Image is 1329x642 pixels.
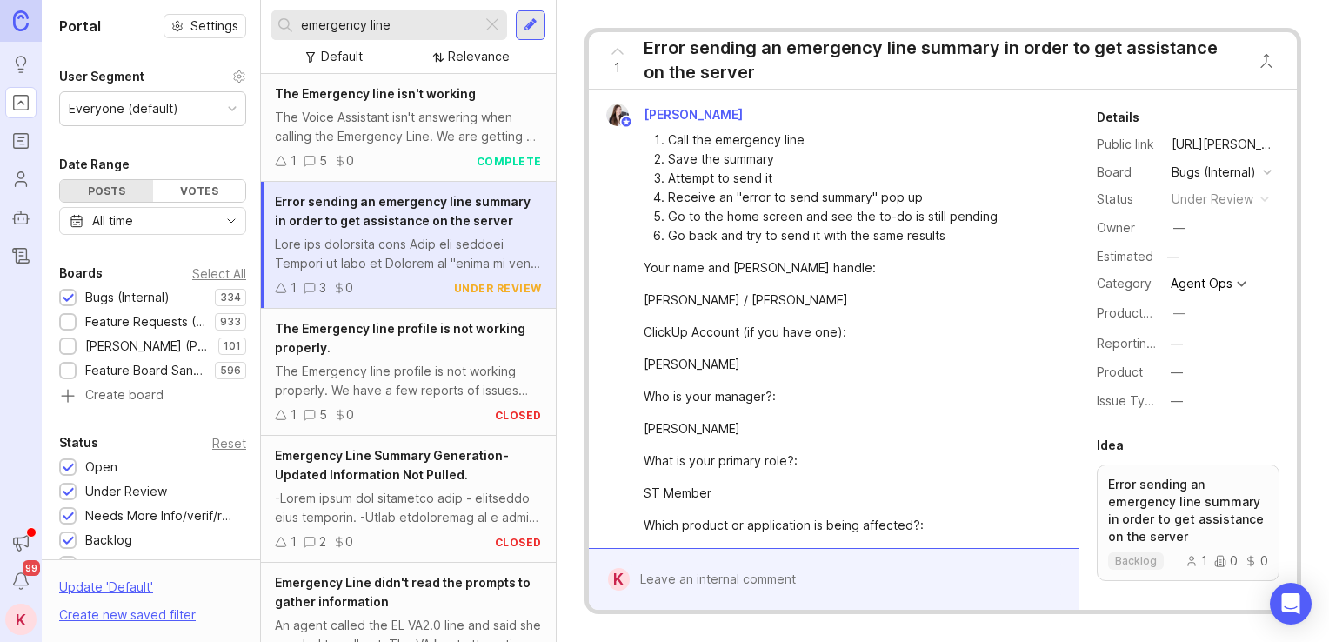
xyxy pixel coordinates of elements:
[1249,43,1284,78] button: Close button
[5,164,37,195] a: Users
[644,516,1044,535] div: Which product or application is being affected?:
[644,355,1044,374] div: [PERSON_NAME]
[275,362,542,400] div: The Emergency line profile is not working properly. We have a few reports of issues with the emer...
[5,49,37,80] a: Ideas
[164,14,246,38] button: Settings
[644,484,1044,503] div: ST Member
[1168,302,1191,324] button: ProductboardID
[1097,305,1189,320] label: ProductboardID
[5,240,37,271] a: Changelog
[454,281,542,296] div: under review
[644,258,1044,278] div: Your name and [PERSON_NAME] handle:
[275,575,531,609] span: Emergency Line didn't read the prompts to gather information
[1270,583,1312,625] div: Open Intercom Messenger
[321,47,363,66] div: Default
[153,180,246,202] div: Votes
[1214,555,1238,567] div: 0
[596,104,757,126] a: Kelsey Fisher[PERSON_NAME]
[23,560,40,576] span: 99
[668,226,1044,245] li: Go back and try to send it with the same results
[261,182,556,309] a: Error sending an emergency line summary in order to get assistance on the serverLore ips dolorsit...
[619,116,632,129] img: member badge
[608,568,630,591] div: K
[1115,554,1157,568] p: backlog
[495,408,542,423] div: closed
[644,451,1044,471] div: What is your primary role?:
[59,263,103,284] div: Boards
[85,458,117,477] div: Open
[477,154,542,169] div: complete
[606,104,629,126] img: Kelsey Fisher
[614,58,620,77] span: 1
[668,188,1044,207] li: Receive an "error to send summary" pop up
[1097,274,1158,293] div: Category
[1097,163,1158,182] div: Board
[345,278,353,298] div: 0
[346,151,354,171] div: 0
[291,532,297,552] div: 1
[261,309,556,436] a: The Emergency line profile is not working properly.The Emergency line profile is not working prop...
[1245,555,1268,567] div: 0
[85,288,170,307] div: Bugs (Internal)
[1173,304,1185,323] div: —
[5,604,37,635] button: K
[5,125,37,157] a: Roadmaps
[5,87,37,118] a: Portal
[59,389,246,405] a: Create board
[275,194,531,228] span: Error sending an emergency line summary in order to get assistance on the server
[668,207,1044,226] li: Go to the home screen and see the to-do is still pending
[319,151,327,171] div: 5
[5,565,37,597] button: Notifications
[60,180,153,202] div: Posts
[1097,251,1153,263] div: Estimated
[1172,190,1253,209] div: under review
[644,323,1044,342] div: ClickUp Account (if you have one):
[1097,336,1190,351] label: Reporting Team
[1108,476,1268,545] p: Error sending an emergency line summary in order to get assistance on the server
[220,364,241,378] p: 596
[275,321,525,355] span: The Emergency line profile is not working properly.
[220,315,241,329] p: 933
[59,154,130,175] div: Date Range
[275,108,542,146] div: The Voice Assistant isn't answering when calling the Emergency Line. We are getting a "Couldn't g...
[291,151,297,171] div: 1
[69,99,178,118] div: Everyone (default)
[5,527,37,558] button: Announcements
[1173,218,1185,237] div: —
[275,448,509,482] span: Emergency Line Summary Generation- Updated Information Not Pulled.
[1162,245,1185,268] div: —
[275,235,542,273] div: Lore ips dolorsita cons Adip eli seddoei Tempori ut labo et Dolorem al "enima mi veni quisnos" ex...
[275,489,542,527] div: -Lorem ipsum dol sitametco adip - elitseddo eius temporin. -Utlab etdoloremag al e admi veniamqui...
[59,578,153,605] div: Update ' Default '
[59,16,101,37] h1: Portal
[220,291,241,304] p: 334
[13,10,29,30] img: Canny Home
[85,506,237,525] div: Needs More Info/verif/repro
[217,214,245,228] svg: toggle icon
[5,202,37,233] a: Autopilot
[85,555,145,574] div: Candidate
[1171,278,1232,290] div: Agent Ops
[301,16,475,35] input: Search...
[85,482,167,501] div: Under Review
[448,47,510,66] div: Relevance
[190,17,238,35] span: Settings
[85,531,132,550] div: Backlog
[92,211,133,231] div: All time
[212,438,246,448] div: Reset
[224,339,241,353] p: 101
[668,130,1044,150] li: Call the emergency line
[644,36,1240,84] div: Error sending an emergency line summary in order to get assistance on the server
[85,361,206,380] div: Feature Board Sandbox [DATE]
[668,150,1044,169] li: Save the summary
[261,436,556,563] a: Emergency Line Summary Generation- Updated Information Not Pulled.-Lorem ipsum dol sitametco adip...
[85,337,210,356] div: [PERSON_NAME] (Public)
[319,405,327,425] div: 5
[1097,465,1279,581] a: Error sending an emergency line summary in order to get assistance on the serverbacklog100
[644,387,1044,406] div: Who is your manager?:
[85,312,206,331] div: Feature Requests (Internal)
[1185,555,1207,567] div: 1
[291,278,297,298] div: 1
